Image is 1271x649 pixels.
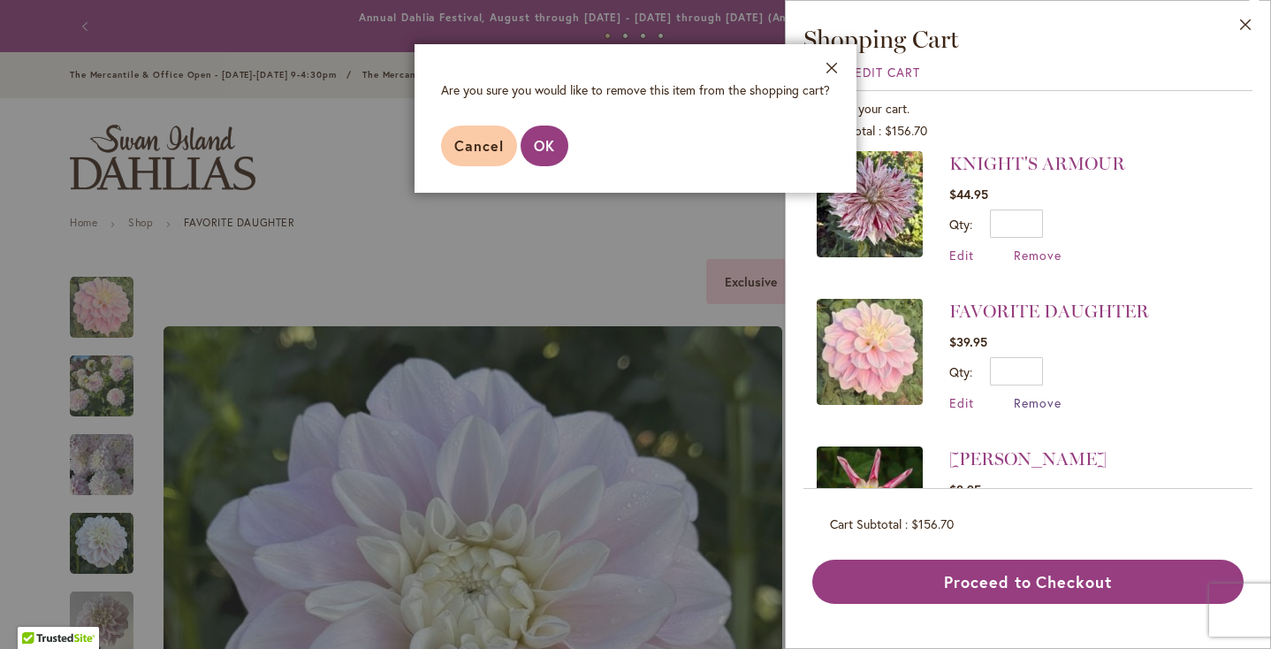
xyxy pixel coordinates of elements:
[949,394,974,411] a: Edit
[949,333,987,350] span: $39.95
[803,64,920,80] a: View & Edit Cart
[441,81,830,99] div: Are you sure you would like to remove this item from the shopping cart?
[817,299,923,411] a: FAVORITE DAUGHTER
[1014,394,1062,411] a: Remove
[949,153,1125,174] a: KNIGHT'S ARMOUR
[814,100,909,117] span: items in your cart.
[817,299,923,405] img: FAVORITE DAUGHTER
[830,515,902,532] span: Cart Subtotal
[521,126,568,166] button: OK
[949,186,988,202] span: $44.95
[817,447,923,559] a: WILLIE WILLIE
[817,151,923,257] img: KNIGHT'S ARMOUR
[949,448,1107,470] a: [PERSON_NAME]
[817,447,923,553] img: WILLIE WILLIE
[534,136,555,155] span: OK
[949,363,972,380] label: Qty
[812,560,1244,604] button: Proceed to Checkout
[949,481,981,498] span: $8.95
[911,515,954,532] span: $156.70
[803,24,959,54] span: Shopping Cart
[949,216,972,233] label: Qty
[949,247,974,263] a: Edit
[885,122,927,139] span: $156.70
[817,151,923,263] a: KNIGHT'S ARMOUR
[441,126,517,166] button: Cancel
[454,136,504,155] span: Cancel
[949,301,1149,322] a: FAVORITE DAUGHTER
[13,586,63,636] iframe: Launch Accessibility Center
[1014,247,1062,263] a: Remove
